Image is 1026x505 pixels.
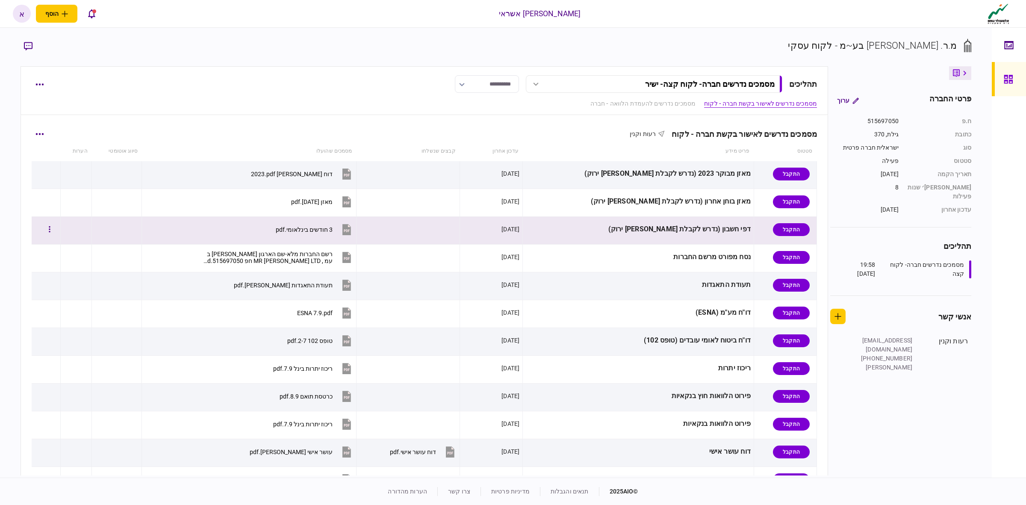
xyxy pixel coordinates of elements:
div: התקבל [773,223,810,236]
button: דוח כספי 2023.pdf [251,164,353,183]
div: [DATE] [501,308,519,317]
div: ח.פ [907,117,971,126]
div: גילת, 370 [837,130,899,139]
div: פרטי החברה [929,93,971,108]
div: © 2025 AIO [599,487,638,496]
div: ריכוז יתרות בינל 7.9.pdf [273,421,333,428]
th: סטטוס [754,142,817,161]
a: תנאים והגבלות [551,488,589,495]
div: התקבל [773,446,810,458]
button: ריכוז יתרות בינל 7.9.pdf [273,359,353,378]
div: מאזן מבוקר 2023 (נדרש לקבלת [PERSON_NAME] ירוק) [526,164,751,183]
button: דוח עושר אישי.pdf [390,442,457,461]
div: [DATE] [501,281,519,289]
div: התקבל [773,195,810,208]
button: תעודת התאגדות ניאוברנד.pdf [234,275,353,295]
button: רשם החברות מלא-שם הארגון מר ניאוברנד בעמ , MR NEOBRAND LTD חפ 515697050.pdf [203,248,353,267]
div: [PERSON_NAME] [857,363,912,372]
img: client company logo [986,3,1011,24]
button: 3 חודשים בינלאומי.pdf [276,220,353,239]
div: 19:58 [DATE] [841,260,875,278]
button: כרטסת תואם 8.9.pdf [280,387,353,406]
div: תהליכים [830,240,971,252]
div: תעודות זהות של בעלי החברה [526,470,751,489]
div: רשם החברות מלא-שם הארגון מר ניאוברנד בעמ , MR NEOBRAND LTD חפ 515697050.pdf [203,251,333,264]
div: 515697050 [837,117,899,126]
div: [PHONE_NUMBER] [857,354,912,363]
div: התקבל [773,168,810,180]
div: 8 [837,183,899,201]
div: כרטסת תואם 8.9.pdf [280,393,333,400]
div: [DATE] [501,419,519,428]
div: עושר אישי אלטשולר שחם.pdf [250,449,333,455]
a: מדיניות פרטיות [491,488,530,495]
th: קבצים שנשלחו [357,142,460,161]
div: מ.ר. [PERSON_NAME] בע~מ - לקוח עסקי [788,38,957,53]
div: מאזן 13.8.25.pdf [291,198,333,205]
div: כתובת [907,130,971,139]
button: א [13,5,31,23]
div: דוח כספי 2023.pdf [251,171,333,177]
div: [DATE] [501,197,519,206]
button: ריכוז יתרות בינל 7.9.pdf [273,414,353,434]
div: [PERSON_NAME] אשראי [499,8,581,19]
div: ישראלית חברה פרטית [837,143,899,152]
div: מאזן בוחן אחרון (נדרש לקבלת [PERSON_NAME] ירוק) [526,192,751,211]
div: טופס 102 2-7.pdf [287,337,333,344]
div: ריכוז יתרות בינל 7.9.pdf [273,365,333,372]
div: [DATE] [501,447,519,456]
button: פתח תפריט להוספת לקוח [36,5,77,23]
div: פירוט הלוואות חוץ בנקאיות [526,387,751,406]
div: התקבל [773,307,810,319]
div: [DATE] [501,475,519,484]
div: 3 חודשים בינלאומי.pdf [276,226,333,233]
div: [DATE] [501,169,519,178]
div: תאריך הקמה [907,170,971,179]
div: תהליכים [789,78,817,90]
div: מסמכים נדרשים חברה- לקוח קצה [877,260,964,278]
th: הערות [61,142,92,161]
div: סטטוס [907,157,971,165]
div: רעות וקנין [921,336,968,372]
button: ערוך [830,93,866,108]
div: נסח מפורט מרשם החברות [526,248,751,267]
div: עדכון אחרון [907,205,971,214]
button: ESNA 7.9.pdf [297,303,353,322]
div: פירוט הלוואות בנקאיות [526,414,751,434]
th: סיווג אוטומטי [92,142,142,161]
div: התקבל [773,279,810,292]
div: דפי חשבון (נדרש לקבלת [PERSON_NAME] ירוק) [526,220,751,239]
span: רעות וקנין [630,130,656,137]
div: דו"ח מע"מ (ESNA) [526,303,751,322]
div: התקבל [773,251,810,264]
div: התקבל [773,418,810,431]
a: מסמכים נדרשים לאישור בקשת חברה - לקוח [704,99,817,108]
div: מסמכים נדרשים לאישור בקשת חברה - לקוח [665,130,817,139]
div: התקבל [773,334,810,347]
div: התקבל [773,390,810,403]
button: עושר אישי אלטשולר שחם.pdf [250,442,353,461]
div: דו"ח ביטוח לאומי עובדים (טופס 102) [526,331,751,350]
button: פתח רשימת התראות [83,5,100,23]
th: עדכון אחרון [460,142,523,161]
th: מסמכים שהועלו [142,142,357,161]
div: תעודת התאגדות ניאוברנד.pdf [234,282,333,289]
a: מסמכים נדרשים להעמדת הלוואה - חברה [590,99,696,108]
div: סוג [907,143,971,152]
div: ESNA 7.9.pdf [297,310,333,316]
div: התקבל [773,473,810,486]
div: [EMAIL_ADDRESS][DOMAIN_NAME] [857,336,912,354]
div: תעודת התאגדות [526,275,751,295]
a: צרו קשר [448,488,470,495]
button: תז מור.jpg [277,470,353,489]
div: אנשי קשר [938,311,971,322]
div: [PERSON_NAME]׳ שנות פעילות [907,183,971,201]
th: פריט מידע [523,142,754,161]
div: מסמכים נדרשים חברה- לקוח קצה - ישיר [645,80,775,89]
div: [DATE] [501,336,519,345]
div: דוח עושר אישי [526,442,751,461]
div: [DATE] [501,364,519,372]
a: הערות מהדורה [388,488,427,495]
button: טופס 102 2-7.pdf [287,331,353,350]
